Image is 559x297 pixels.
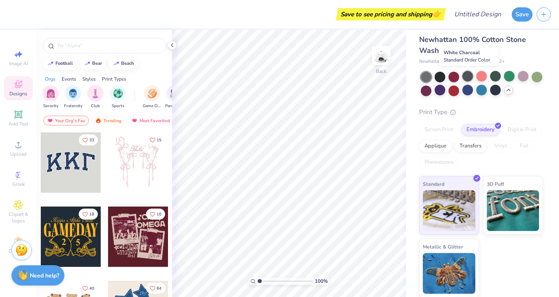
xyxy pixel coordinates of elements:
span: Image AI [9,60,28,67]
div: filter for Sorority [42,85,59,109]
strong: Need help? [30,272,59,279]
button: Like [146,209,165,220]
span: 40 [89,286,94,290]
span: Upload [10,151,27,157]
div: Rhinestones [419,156,459,169]
span: 15 [157,138,161,142]
button: Like [146,134,165,145]
span: Game Day [143,103,161,109]
button: Like [79,283,98,294]
span: 10 [157,212,161,216]
img: trend_line.gif [113,61,119,66]
button: bear [80,57,106,70]
div: Styles [82,75,96,83]
button: Like [79,209,98,220]
span: 33 [89,138,94,142]
button: filter button [42,85,59,109]
div: Digital Print [502,124,542,136]
div: Applique [419,140,452,152]
div: Trending [91,116,125,125]
button: filter button [87,85,104,109]
div: White Charcoal [439,47,498,66]
img: most_fav.gif [131,118,138,123]
div: Foil [515,140,534,152]
span: Add Text [9,121,28,127]
div: Back [376,68,387,75]
input: Try "Alpha" [56,42,161,50]
img: most_fav.gif [47,118,53,123]
button: Save [512,7,532,22]
div: Save to see pricing and shipping [338,8,444,20]
img: Club Image [91,89,100,98]
span: Club [91,103,100,109]
div: filter for Parent's Weekend [165,85,184,109]
img: Sports Image [113,89,123,98]
span: 100 % [315,277,328,285]
div: Orgs [45,75,55,83]
span: 👉 [432,9,441,19]
img: trending.gif [95,118,102,123]
img: trend_line.gif [47,61,54,66]
div: filter for Sports [110,85,126,109]
button: filter button [165,85,184,109]
button: Like [146,283,165,294]
button: football [43,57,77,70]
span: Metallic & Glitter [423,242,463,251]
span: Newhattan 100% Cotton Stone Washed Cap [419,35,526,55]
span: 3D Puff [487,180,504,188]
button: beach [108,57,138,70]
img: Parent's Weekend Image [170,89,179,98]
span: Fraternity [64,103,82,109]
img: trend_line.gif [84,61,91,66]
img: Game Day Image [148,89,157,98]
img: Metallic & Glitter [423,253,475,294]
div: Most Favorited [128,116,174,125]
div: Screen Print [419,124,459,136]
span: Designs [9,90,27,97]
input: Untitled Design [448,6,508,22]
button: filter button [110,85,126,109]
span: Clipart & logos [4,211,33,224]
img: Standard [423,190,475,231]
span: Parent's Weekend [165,103,184,109]
div: filter for Game Day [143,85,161,109]
span: Greek [12,181,25,187]
div: Events [62,75,76,83]
div: Print Type [419,108,543,117]
div: bear [92,61,102,66]
div: Transfers [454,140,487,152]
span: Sorority [43,103,58,109]
img: Sorority Image [46,89,55,98]
img: Back [373,47,389,64]
img: Fraternity Image [68,89,77,98]
span: Standard [423,180,444,188]
div: football [55,61,73,66]
div: beach [121,61,134,66]
span: Decorate [9,248,28,254]
div: filter for Club [87,85,104,109]
div: Your Org's Fav [43,116,89,125]
span: Sports [112,103,124,109]
span: 84 [157,286,161,290]
img: 3D Puff [487,190,539,231]
div: Print Types [102,75,126,83]
button: filter button [143,85,161,109]
div: Vinyl [489,140,512,152]
div: Embroidery [461,124,500,136]
div: filter for Fraternity [64,85,82,109]
span: 18 [89,212,94,216]
button: Like [79,134,98,145]
span: Newhattan [419,58,442,65]
span: Standard Order Color [444,57,490,63]
button: filter button [64,85,82,109]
